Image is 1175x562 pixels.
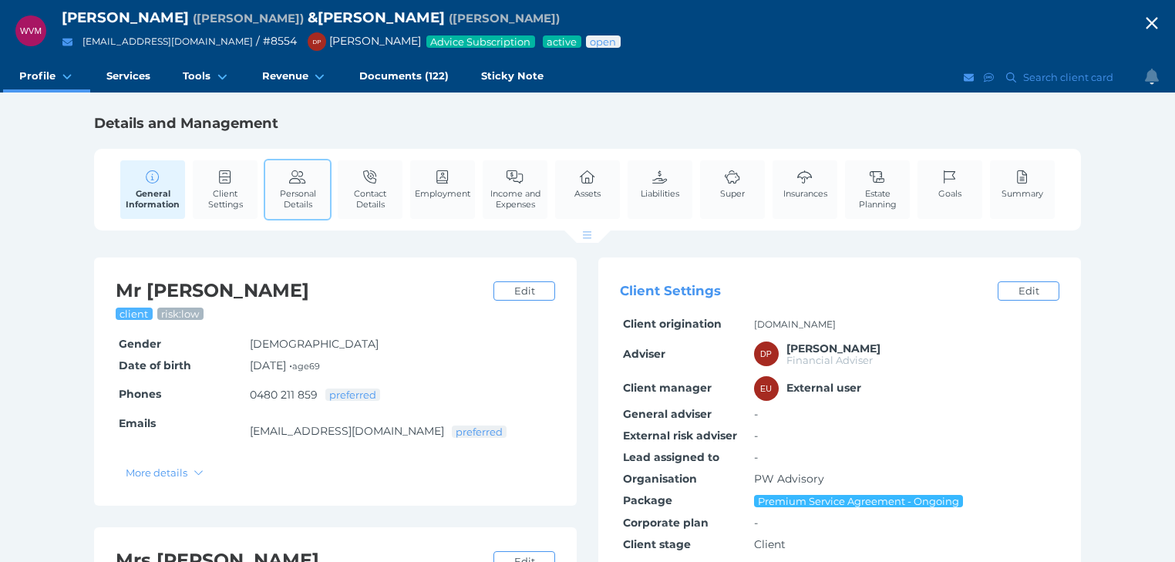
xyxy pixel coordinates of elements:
[481,69,544,82] span: Sticky Note
[623,493,672,507] span: Package
[779,160,831,207] a: Insurances
[197,188,254,210] span: Client Settings
[82,35,253,47] a: [EMAIL_ADDRESS][DOMAIN_NAME]
[411,160,474,207] a: Employment
[300,34,421,48] span: [PERSON_NAME]
[90,62,167,93] a: Services
[120,160,185,219] a: General Information
[845,160,910,218] a: Estate Planning
[250,358,320,372] span: [DATE] •
[342,188,399,210] span: Contact Details
[119,308,150,320] span: client
[786,342,880,355] span: David Parry
[961,68,977,87] button: Email
[754,472,824,486] span: PW Advisory
[415,188,470,199] span: Employment
[256,34,297,48] span: / # 8554
[308,32,326,51] div: David Parry
[1020,71,1120,83] span: Search client card
[757,495,961,507] span: Premium Service Agreement - Ongoing
[620,284,721,299] span: Client Settings
[637,160,683,207] a: Liabilities
[754,342,779,366] div: David Parry
[786,381,861,395] span: External user
[574,188,601,199] span: Assets
[338,160,402,218] a: Contact Details
[328,389,378,401] span: preferred
[124,188,181,210] span: General Information
[312,39,321,45] span: DP
[546,35,578,48] span: Service package status: Active service agreement in place
[998,160,1047,207] a: Summary
[118,463,211,482] button: More details
[998,281,1059,301] a: Edit
[269,188,326,210] span: Personal Details
[1012,284,1045,297] span: Edit
[250,388,318,402] a: 0480 211 859
[343,62,465,93] a: Documents (122)
[849,188,906,210] span: Estate Planning
[250,424,444,438] a: [EMAIL_ADDRESS][DOMAIN_NAME]
[754,429,758,443] span: -
[623,381,712,395] span: Client manager
[623,347,665,361] span: Adviser
[62,8,189,26] span: [PERSON_NAME]
[507,284,541,297] span: Edit
[119,337,161,351] span: Gender
[589,35,618,48] span: Advice status: Review not yet booked in
[3,62,90,93] a: Profile
[623,450,719,464] span: Lead assigned to
[754,407,758,421] span: -
[308,8,445,26] span: & [PERSON_NAME]
[760,384,772,393] span: EU
[486,188,544,210] span: Income and Expenses
[183,69,210,82] span: Tools
[751,314,1059,335] td: [DOMAIN_NAME]
[760,349,772,358] span: DP
[119,416,156,430] span: Emails
[754,537,786,551] span: Client
[449,11,560,25] span: Preferred name
[999,68,1121,87] button: Search client card
[359,69,449,82] span: Documents (122)
[455,426,504,438] span: preferred
[1002,188,1043,199] span: Summary
[623,537,691,551] span: Client stage
[720,188,745,199] span: Super
[119,466,190,479] span: More details
[754,516,758,530] span: -
[94,114,1081,133] h1: Details and Management
[981,68,997,87] button: SMS
[58,32,77,52] button: Email
[754,450,758,464] span: -
[160,308,200,320] span: risk: low
[483,160,547,218] a: Income and Expenses
[641,188,679,199] span: Liabilities
[246,62,343,93] a: Revenue
[754,376,779,401] div: External user
[265,160,330,218] a: Personal Details
[250,337,379,351] span: [DEMOGRAPHIC_DATA]
[493,281,555,301] a: Edit
[623,407,712,421] span: General adviser
[292,361,320,372] small: age 69
[623,429,737,443] span: External risk adviser
[938,188,961,199] span: Goals
[623,472,697,486] span: Organisation
[116,279,486,303] h2: Mr [PERSON_NAME]
[119,358,191,372] span: Date of birth
[716,160,749,207] a: Super
[19,69,56,82] span: Profile
[786,354,873,366] span: Financial Adviser
[106,69,150,82] span: Services
[623,516,709,530] span: Corporate plan
[262,69,308,82] span: Revenue
[15,15,46,46] div: Warren Victor Matthes
[429,35,532,48] span: Advice Subscription
[623,317,722,331] span: Client origination
[571,160,604,207] a: Assets
[119,387,161,401] span: Phones
[934,160,965,207] a: Goals
[20,26,42,35] span: WVM
[783,188,827,199] span: Insurances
